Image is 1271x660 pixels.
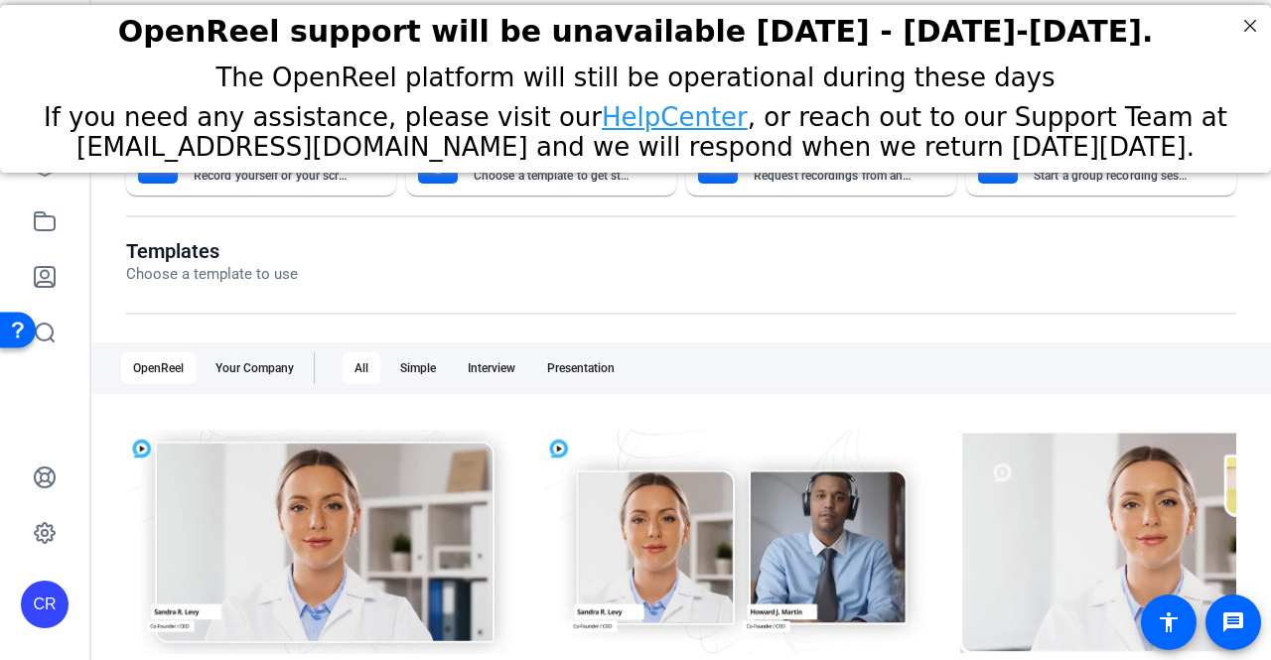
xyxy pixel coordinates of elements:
[1237,8,1263,34] div: Close Step
[602,97,748,127] a: HelpCenter
[44,97,1227,157] span: If you need any assistance, please visit our , or reach out to our Support Team at [EMAIL_ADDRESS...
[194,170,353,182] mat-card-subtitle: Record yourself or your screen
[535,352,627,384] div: Presentation
[343,352,380,384] div: All
[474,170,633,182] mat-card-subtitle: Choose a template to get started
[456,352,527,384] div: Interview
[204,352,306,384] div: Your Company
[25,9,1246,44] h2: OpenReel support will be unavailable Thursday - Friday, October 16th-17th.
[388,352,448,384] div: Simple
[121,352,196,384] div: OpenReel
[126,239,298,263] h1: Templates
[21,581,69,628] div: CR
[215,58,1055,87] span: The OpenReel platform will still be operational during these days
[126,263,298,286] p: Choose a template to use
[1034,170,1193,182] mat-card-subtitle: Start a group recording session
[1221,610,1245,634] mat-icon: message
[1157,610,1181,634] mat-icon: accessibility
[754,170,913,182] mat-card-subtitle: Request recordings from anyone, anywhere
